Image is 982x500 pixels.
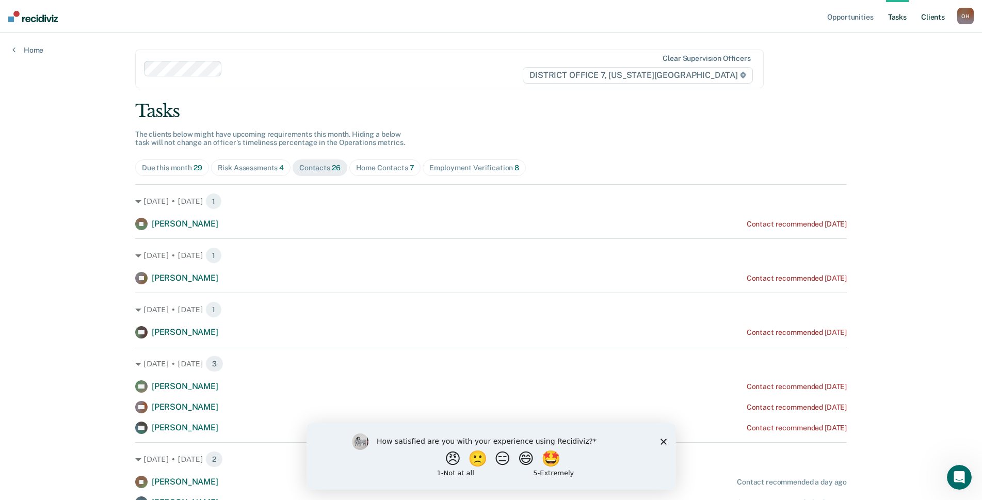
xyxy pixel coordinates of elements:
a: Home [12,45,43,55]
span: DISTRICT OFFICE 7, [US_STATE][GEOGRAPHIC_DATA] [523,67,752,84]
iframe: Intercom live chat [947,465,972,490]
div: [DATE] • [DATE] 1 [135,301,847,318]
span: [PERSON_NAME] [152,477,218,487]
img: Recidiviz [8,11,58,22]
div: Tasks [135,101,847,122]
span: The clients below might have upcoming requirements this month. Hiding a below task will not chang... [135,130,405,147]
span: [PERSON_NAME] [152,423,218,432]
div: [DATE] • [DATE] 1 [135,193,847,209]
div: Clear supervision officers [663,54,750,63]
div: Contact recommended [DATE] [747,220,847,229]
div: Due this month [142,164,202,172]
span: 8 [514,164,519,172]
button: OH [957,8,974,24]
span: 1 [205,247,222,264]
span: 29 [194,164,202,172]
span: 4 [279,164,284,172]
div: Contact recommended [DATE] [747,382,847,391]
span: 1 [205,301,222,318]
iframe: Survey by Kim from Recidiviz [307,423,676,490]
div: Contact recommended [DATE] [747,424,847,432]
span: [PERSON_NAME] [152,381,218,391]
span: 3 [205,356,223,372]
span: [PERSON_NAME] [152,273,218,283]
div: Contact recommended [DATE] [747,328,847,337]
div: Contact recommended [DATE] [747,403,847,412]
div: Contact recommended [DATE] [747,274,847,283]
div: Home Contacts [356,164,414,172]
div: [DATE] • [DATE] 1 [135,247,847,264]
span: [PERSON_NAME] [152,219,218,229]
span: 26 [332,164,341,172]
div: [DATE] • [DATE] 3 [135,356,847,372]
span: 2 [205,451,223,467]
div: Risk Assessments [218,164,284,172]
span: [PERSON_NAME] [152,402,218,412]
div: [DATE] • [DATE] 2 [135,451,847,467]
div: O H [957,8,974,24]
div: Contacts [299,164,341,172]
span: [PERSON_NAME] [152,327,218,337]
div: Contact recommended a day ago [737,478,847,487]
span: 1 [205,193,222,209]
div: Employment Verification [429,164,519,172]
span: 7 [410,164,414,172]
